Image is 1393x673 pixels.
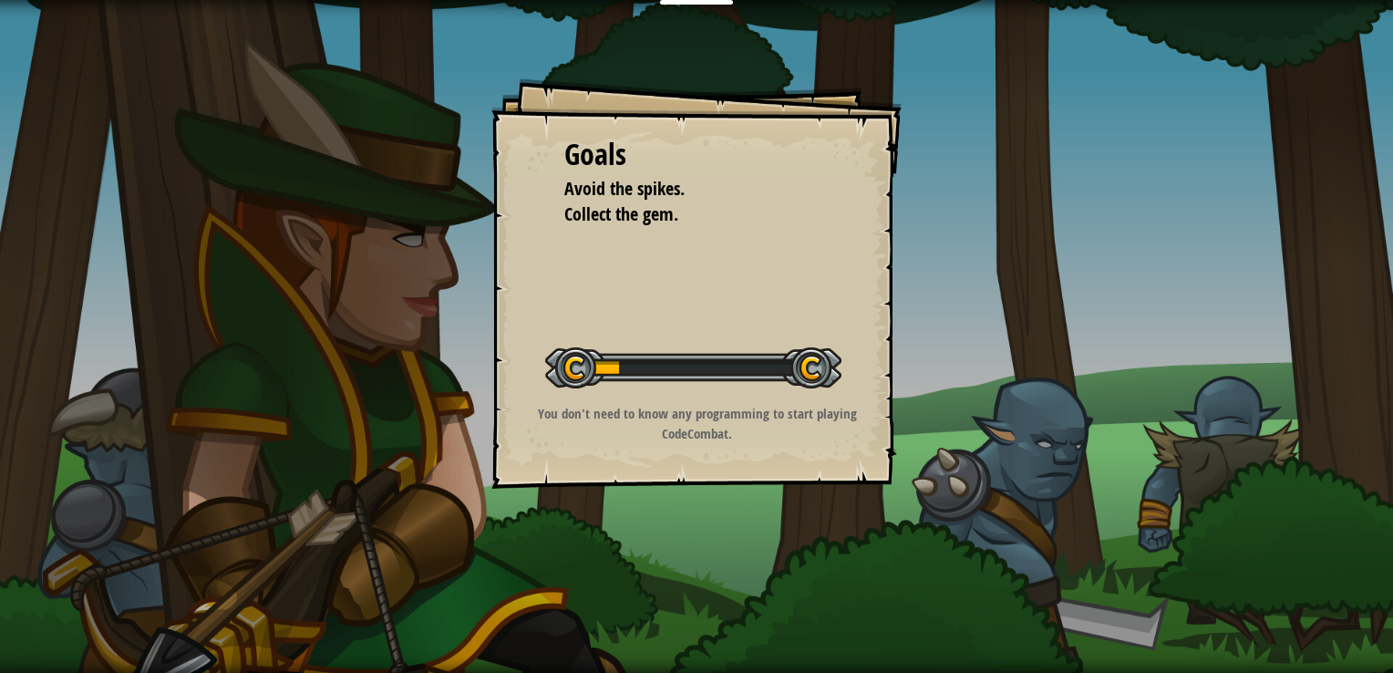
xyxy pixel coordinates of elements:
[564,134,829,176] div: Goals
[542,202,824,228] li: Collect the gem.
[514,404,880,443] p: You don't need to know any programming to start playing CodeCombat.
[542,176,824,202] li: Avoid the spikes.
[564,202,678,226] span: Collect the gem.
[564,176,685,201] span: Avoid the spikes.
